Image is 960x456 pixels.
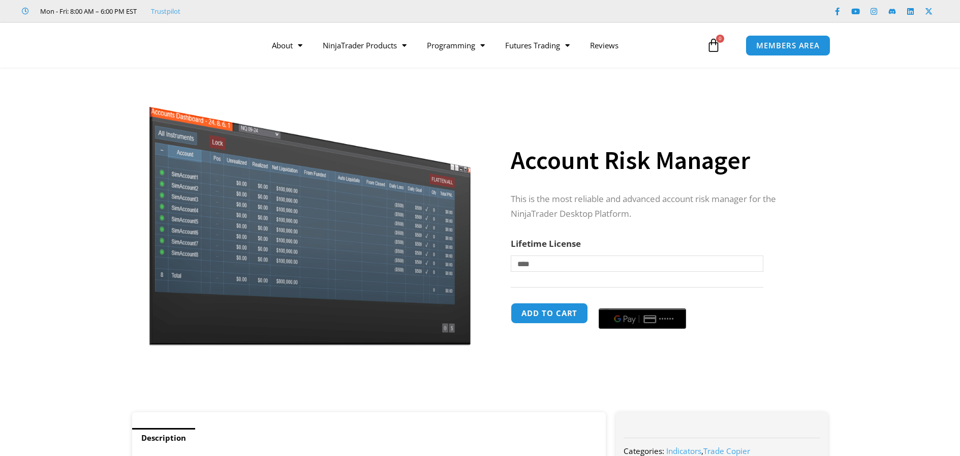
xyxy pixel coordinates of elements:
[597,301,688,302] iframe: Secure payment input frame
[262,34,313,57] a: About
[511,238,581,249] label: Lifetime License
[313,34,417,57] a: NinjaTrader Products
[495,34,580,57] a: Futures Trading
[511,277,527,284] a: Clear options
[666,446,750,456] span: ,
[666,446,701,456] a: Indicators
[511,142,808,178] h1: Account Risk Manager
[599,308,686,329] button: Buy with GPay
[262,34,704,57] nav: Menu
[511,303,588,324] button: Add to cart
[417,34,495,57] a: Programming
[691,31,736,60] a: 0
[580,34,629,57] a: Reviews
[38,5,137,17] span: Mon - Fri: 8:00 AM – 6:00 PM EST
[659,316,674,323] text: ••••••
[624,446,664,456] span: Categories:
[756,42,820,49] span: MEMBERS AREA
[146,85,473,346] img: Screenshot 2024-08-26 15462845454
[116,27,225,64] img: LogoAI | Affordable Indicators – NinjaTrader
[511,192,808,221] p: This is the most reliable and advanced account risk manager for the NinjaTrader Desktop Platform.
[746,35,830,56] a: MEMBERS AREA
[151,5,180,17] a: Trustpilot
[132,428,195,448] a: Description
[703,446,750,456] a: Trade Copier
[716,35,724,43] span: 0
